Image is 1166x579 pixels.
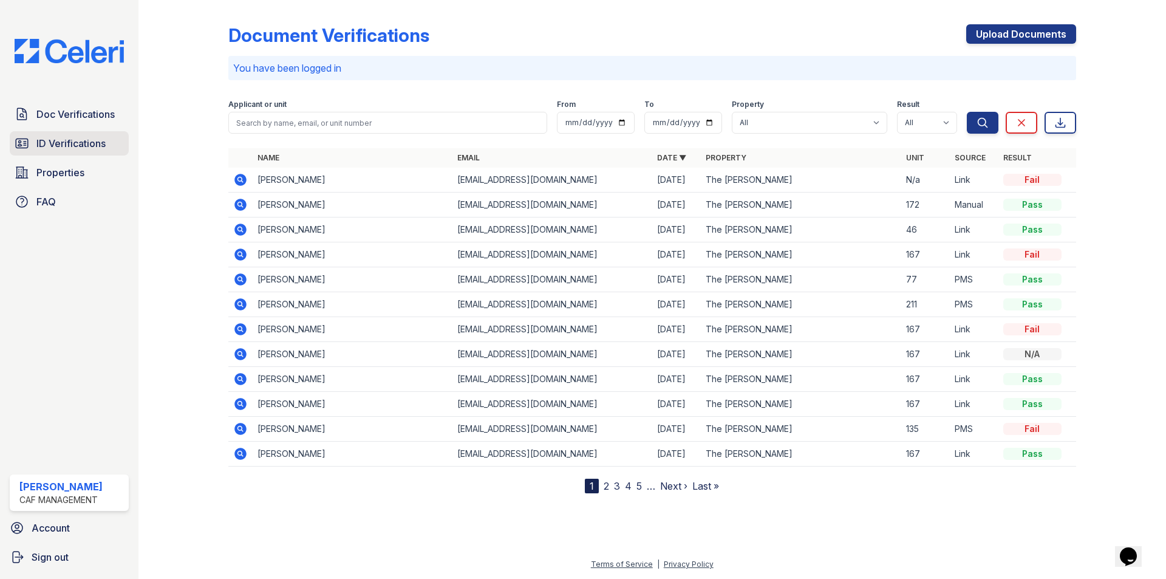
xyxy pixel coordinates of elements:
span: Sign out [32,550,69,564]
td: 46 [901,218,950,242]
td: The [PERSON_NAME] [701,367,901,392]
td: [EMAIL_ADDRESS][DOMAIN_NAME] [452,292,652,317]
td: [PERSON_NAME] [253,267,452,292]
td: 167 [901,342,950,367]
td: [PERSON_NAME] [253,242,452,267]
td: 167 [901,317,950,342]
label: Applicant or unit [228,100,287,109]
td: [EMAIL_ADDRESS][DOMAIN_NAME] [452,218,652,242]
td: The [PERSON_NAME] [701,392,901,417]
iframe: chat widget [1115,530,1154,567]
td: 167 [901,367,950,392]
a: Privacy Policy [664,560,714,569]
td: 167 [901,242,950,267]
p: You have been logged in [233,61,1071,75]
td: [DATE] [652,218,701,242]
td: [PERSON_NAME] [253,367,452,392]
div: Document Verifications [228,24,429,46]
td: Manual [950,193,998,218]
td: PMS [950,267,998,292]
td: The [PERSON_NAME] [701,267,901,292]
td: The [PERSON_NAME] [701,168,901,193]
td: The [PERSON_NAME] [701,442,901,467]
img: CE_Logo_Blue-a8612792a0a2168367f1c8372b55b34899dd931a85d93a1a3d3e32e68fde9ad4.png [5,39,134,63]
td: PMS [950,292,998,317]
div: Pass [1003,398,1062,410]
a: Property [706,153,746,162]
div: Fail [1003,248,1062,261]
div: [PERSON_NAME] [19,479,103,494]
div: Pass [1003,448,1062,460]
div: Pass [1003,273,1062,286]
td: [EMAIL_ADDRESS][DOMAIN_NAME] [452,168,652,193]
a: 2 [604,480,609,492]
span: FAQ [36,194,56,209]
td: [DATE] [652,193,701,218]
td: [PERSON_NAME] [253,193,452,218]
td: 167 [901,392,950,417]
div: CAF Management [19,494,103,506]
div: 1 [585,479,599,493]
div: Fail [1003,423,1062,435]
a: Email [457,153,480,162]
a: Terms of Service [591,560,653,569]
label: Property [732,100,764,109]
td: [PERSON_NAME] [253,392,452,417]
td: [PERSON_NAME] [253,342,452,367]
a: Name [257,153,279,162]
td: Link [950,168,998,193]
label: Result [897,100,919,109]
div: Pass [1003,199,1062,211]
td: [EMAIL_ADDRESS][DOMAIN_NAME] [452,267,652,292]
td: [DATE] [652,342,701,367]
td: [DATE] [652,442,701,467]
td: [PERSON_NAME] [253,442,452,467]
td: The [PERSON_NAME] [701,342,901,367]
a: Sign out [5,545,134,569]
td: [DATE] [652,392,701,417]
td: [EMAIL_ADDRESS][DOMAIN_NAME] [452,193,652,218]
td: [DATE] [652,317,701,342]
a: Upload Documents [966,24,1076,44]
a: Properties [10,160,129,185]
td: 167 [901,442,950,467]
div: Pass [1003,224,1062,236]
td: [DATE] [652,267,701,292]
td: [EMAIL_ADDRESS][DOMAIN_NAME] [452,367,652,392]
td: Link [950,342,998,367]
span: … [647,479,655,493]
a: ID Verifications [10,131,129,156]
a: Date ▼ [657,153,686,162]
td: [EMAIL_ADDRESS][DOMAIN_NAME] [452,417,652,442]
td: Link [950,317,998,342]
td: 172 [901,193,950,218]
a: FAQ [10,190,129,214]
div: N/A [1003,348,1062,360]
td: [PERSON_NAME] [253,317,452,342]
a: Unit [906,153,924,162]
td: The [PERSON_NAME] [701,317,901,342]
label: From [557,100,576,109]
a: 4 [625,480,632,492]
td: Link [950,367,998,392]
td: The [PERSON_NAME] [701,417,901,442]
a: Next › [660,480,687,492]
td: Link [950,442,998,467]
td: [PERSON_NAME] [253,168,452,193]
a: 5 [636,480,642,492]
td: [EMAIL_ADDRESS][DOMAIN_NAME] [452,242,652,267]
span: Doc Verifications [36,107,115,122]
a: Last » [692,480,719,492]
td: 211 [901,292,950,317]
td: The [PERSON_NAME] [701,242,901,267]
td: [EMAIL_ADDRESS][DOMAIN_NAME] [452,342,652,367]
a: Result [1003,153,1032,162]
td: [DATE] [652,168,701,193]
td: The [PERSON_NAME] [701,193,901,218]
td: [EMAIL_ADDRESS][DOMAIN_NAME] [452,392,652,417]
span: Properties [36,165,84,180]
td: 135 [901,417,950,442]
a: Doc Verifications [10,102,129,126]
a: Account [5,516,134,540]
